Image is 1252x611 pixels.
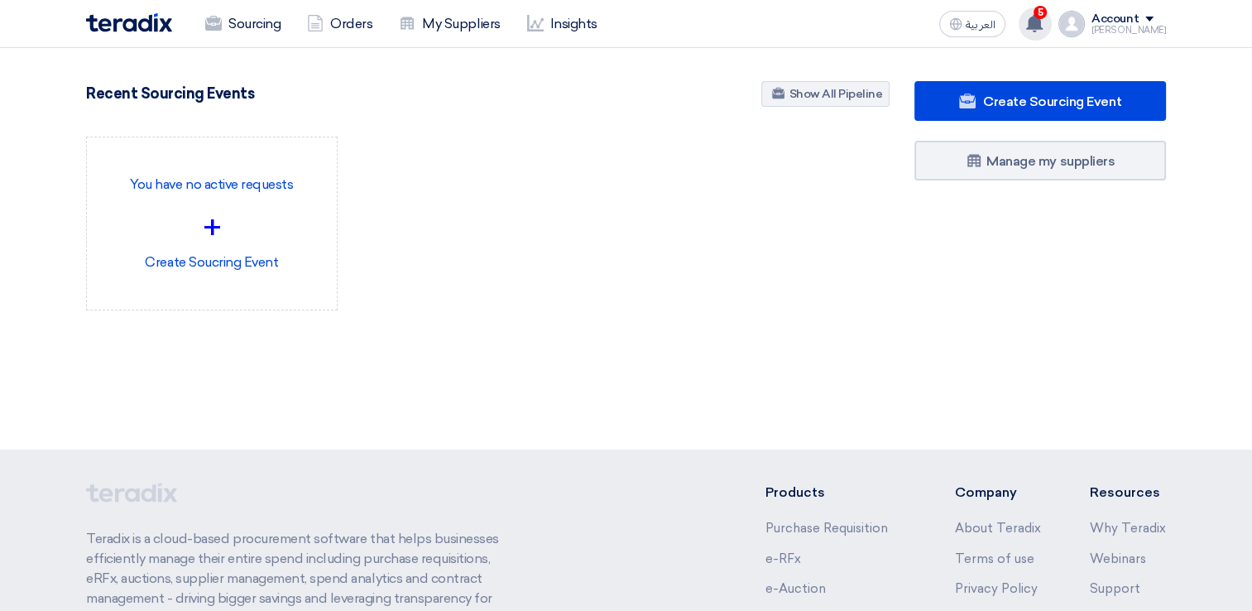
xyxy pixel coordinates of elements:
img: profile_test.png [1058,11,1085,37]
a: Sourcing [192,6,294,42]
li: Products [765,483,905,503]
a: e-Auction [765,581,826,596]
li: Company [954,483,1040,503]
a: My Suppliers [386,6,513,42]
a: Support [1090,581,1140,596]
a: Privacy Policy [954,581,1037,596]
span: Create Sourcing Event [983,94,1121,109]
a: Why Teradix [1090,521,1166,536]
a: e-RFx [765,551,801,566]
a: Purchase Requisition [765,521,888,536]
div: [PERSON_NAME] [1091,26,1166,35]
p: You have no active requests [100,175,324,195]
a: Show All Pipeline [761,81,890,107]
div: Create Soucring Event [100,151,324,296]
span: 5 [1034,6,1047,19]
a: Webinars [1090,551,1146,566]
img: Teradix logo [86,13,172,32]
button: العربية [939,11,1005,37]
a: Terms of use [954,551,1034,566]
h4: Recent Sourcing Events [86,84,254,103]
a: About Teradix [954,521,1040,536]
a: Manage my suppliers [914,141,1166,180]
li: Resources [1090,483,1166,503]
div: + [100,203,324,253]
a: Insights [514,6,611,42]
span: العربية [966,19,995,31]
a: Orders [294,6,386,42]
div: Account [1091,12,1139,26]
